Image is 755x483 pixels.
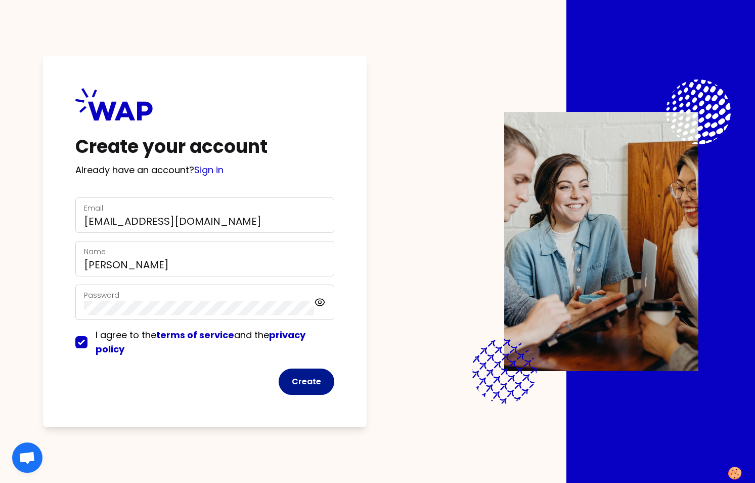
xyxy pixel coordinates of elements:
h1: Create your account [75,137,334,157]
label: Name [84,247,106,257]
a: Sign in [194,164,224,176]
p: Already have an account? [75,163,334,177]
label: Email [84,203,103,213]
div: Open chat [12,442,42,473]
a: terms of service [156,329,234,341]
button: Create [279,369,334,395]
span: I agree to the and the [96,329,305,355]
label: Password [84,290,119,300]
img: Description [504,112,698,371]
